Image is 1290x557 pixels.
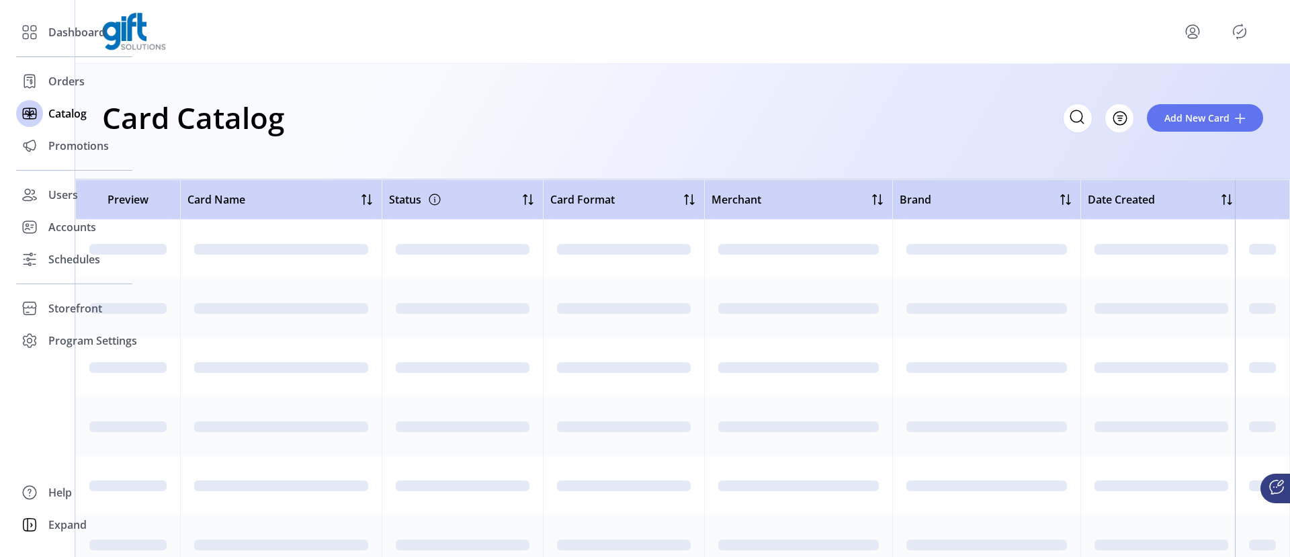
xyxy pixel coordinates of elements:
h1: Card Catalog [102,94,284,141]
span: Promotions [48,138,109,154]
span: Add New Card [1164,111,1230,125]
span: Dashboard [48,24,105,40]
button: Add New Card [1147,104,1263,132]
span: Program Settings [48,333,137,349]
button: Publisher Panel [1229,21,1250,42]
input: Search [1064,104,1092,132]
span: Date Created [1088,191,1155,208]
span: Help [48,484,72,501]
button: Filter Button [1105,104,1133,132]
span: Accounts [48,219,96,235]
button: menu [1182,21,1203,42]
span: Catalog [48,105,87,122]
span: Card Name [187,191,245,208]
span: Orders [48,73,85,89]
span: Merchant [712,191,761,208]
span: Schedules [48,251,100,267]
span: Storefront [48,300,102,316]
span: Brand [900,191,931,208]
span: Card Format [550,191,615,208]
img: logo [102,13,166,50]
div: Status [389,189,443,210]
span: Expand [48,517,87,533]
span: Users [48,187,78,203]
